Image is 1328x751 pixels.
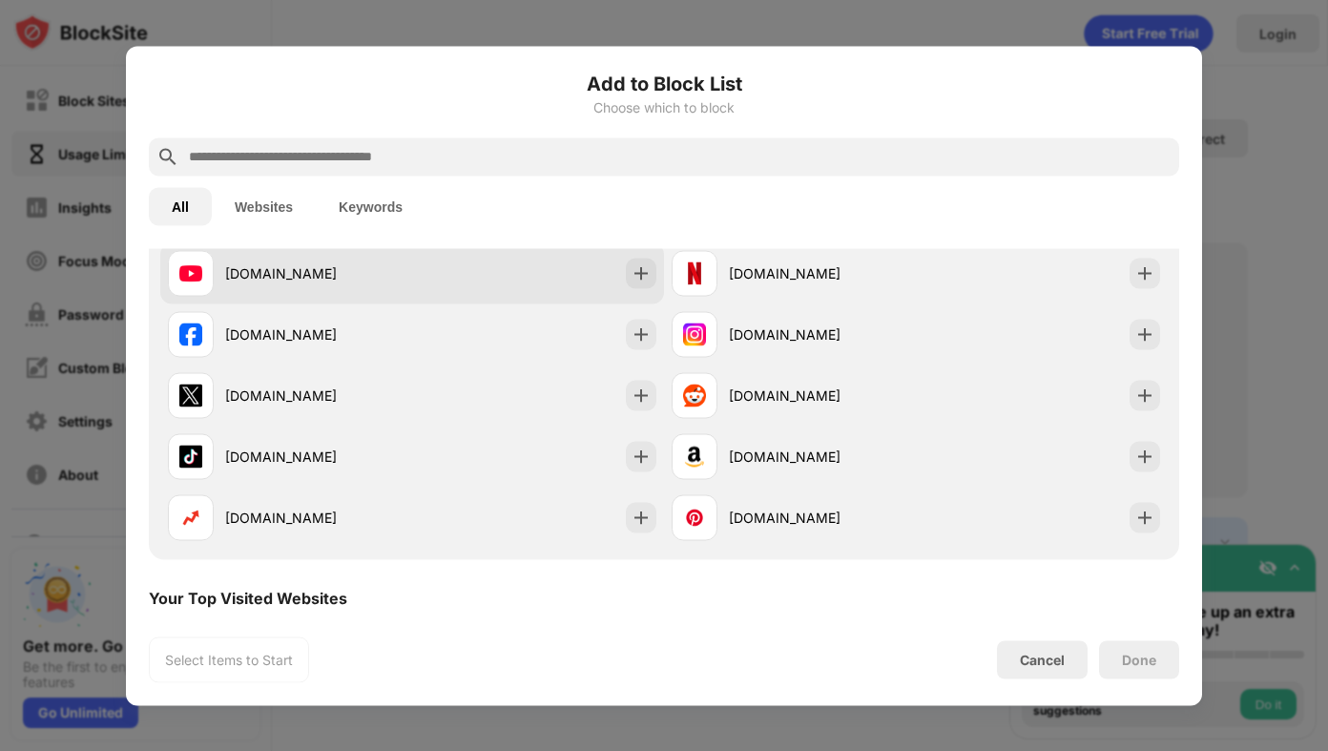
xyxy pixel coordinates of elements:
[156,145,179,168] img: search.svg
[729,447,916,467] div: [DOMAIN_NAME]
[225,386,412,406] div: [DOMAIN_NAME]
[149,69,1179,97] h6: Add to Block List
[225,447,412,467] div: [DOMAIN_NAME]
[165,650,293,669] div: Select Items to Start
[683,445,706,468] img: favicons
[683,384,706,407] img: favicons
[149,187,212,225] button: All
[179,506,202,529] img: favicons
[1020,652,1065,668] div: Cancel
[225,324,412,344] div: [DOMAIN_NAME]
[179,323,202,345] img: favicons
[225,263,412,283] div: [DOMAIN_NAME]
[149,99,1179,115] div: Choose which to block
[225,508,412,528] div: [DOMAIN_NAME]
[179,261,202,284] img: favicons
[683,506,706,529] img: favicons
[212,187,316,225] button: Websites
[316,187,425,225] button: Keywords
[179,445,202,468] img: favicons
[729,263,916,283] div: [DOMAIN_NAME]
[149,588,347,607] div: Your Top Visited Websites
[729,324,916,344] div: [DOMAIN_NAME]
[683,323,706,345] img: favicons
[683,261,706,284] img: favicons
[1122,652,1156,667] div: Done
[179,384,202,407] img: favicons
[729,508,916,528] div: [DOMAIN_NAME]
[729,386,916,406] div: [DOMAIN_NAME]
